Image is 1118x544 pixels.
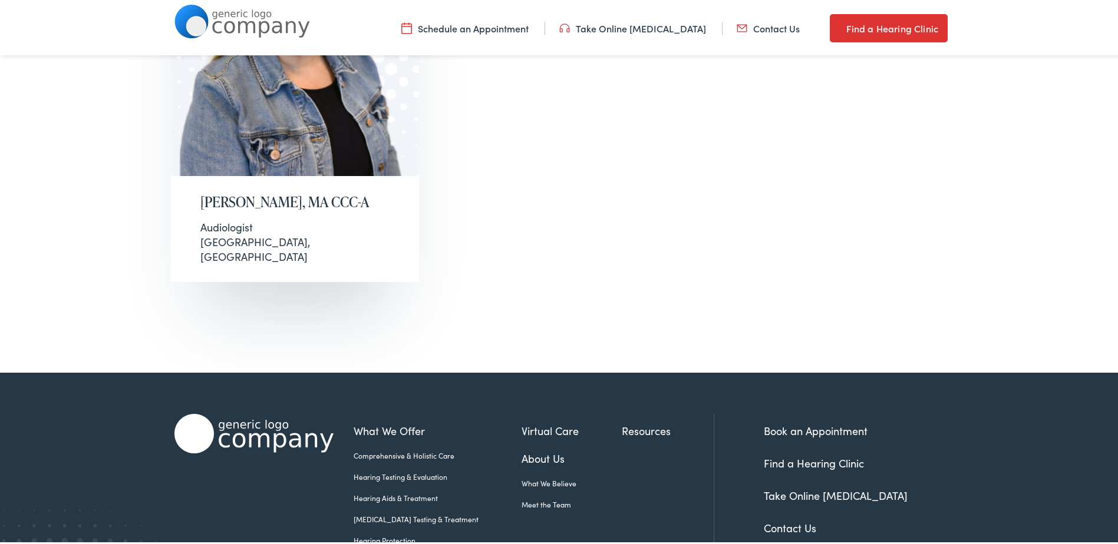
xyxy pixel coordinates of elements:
a: What We Offer [354,420,522,436]
img: Alpaca Audiology [174,412,334,451]
a: Comprehensive & Holistic Care [354,448,522,459]
a: Hearing Protection [354,533,522,543]
a: [MEDICAL_DATA] Testing & Treatment [354,512,522,522]
img: utility icon [737,19,747,32]
a: Find a Hearing Clinic [764,453,864,468]
a: Take Online [MEDICAL_DATA] [764,486,908,500]
a: Hearing Testing & Evaluation [354,469,522,480]
a: What We Believe [522,476,622,486]
img: utility icon [559,19,570,32]
img: utility icon [401,19,412,32]
a: Contact Us [764,518,816,533]
a: Resources [622,420,714,436]
a: Take Online [MEDICAL_DATA] [559,19,706,32]
a: Schedule an Appointment [401,19,529,32]
img: utility icon [830,19,840,33]
a: Meet the Team [522,497,622,507]
div: [GEOGRAPHIC_DATA], [GEOGRAPHIC_DATA] [200,217,390,262]
div: Audiologist [200,217,390,232]
a: Hearing Aids & Treatment [354,490,522,501]
a: Find a Hearing Clinic [830,12,948,40]
a: Book an Appointment [764,421,868,436]
h2: [PERSON_NAME], MA CCC-A [200,191,390,208]
a: Contact Us [737,19,800,32]
a: Virtual Care [522,420,622,436]
a: About Us [522,448,622,464]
